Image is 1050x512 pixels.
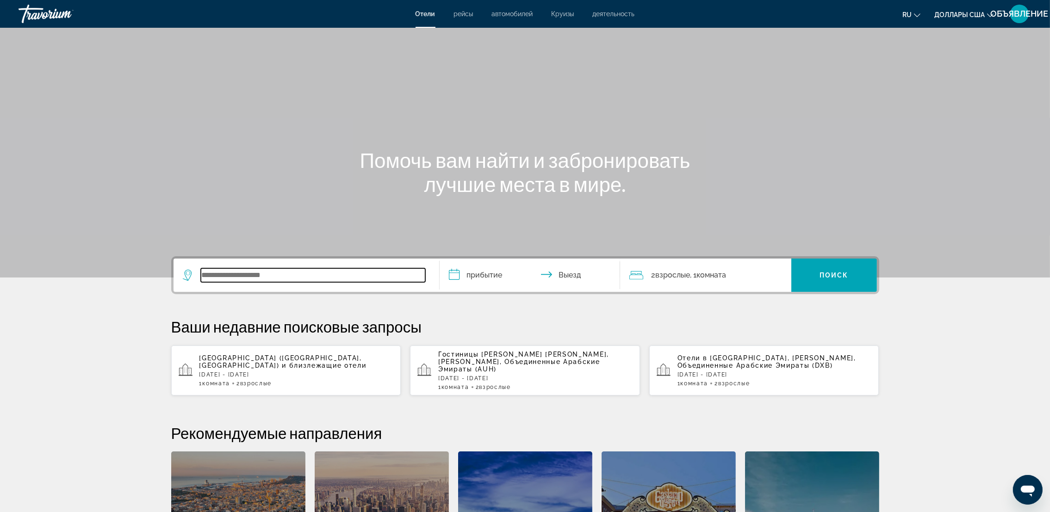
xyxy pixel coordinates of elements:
[240,380,272,387] span: Взрослые
[202,380,230,387] span: Комната
[440,259,620,292] button: Даты заезда и выезда
[991,9,1049,19] span: ОБЪЯВЛЕНИЕ
[718,380,750,387] span: Взрослые
[199,380,203,387] font: 1
[454,10,473,18] a: рейсы
[438,351,543,358] span: Гостиницы [PERSON_NAME]
[199,354,362,369] span: [GEOGRAPHIC_DATA] ([GEOGRAPHIC_DATA], [GEOGRAPHIC_DATA])
[934,11,985,19] span: Доллары США
[199,371,394,378] p: [DATE] - [DATE]
[690,271,697,279] font: , 1
[438,351,609,373] span: [PERSON_NAME], [PERSON_NAME], Объединенные Арабские Эмираты (AUH)
[479,384,510,390] span: Взрослые
[677,371,872,378] p: [DATE] - [DATE]
[1013,475,1043,505] iframe: Кнопка запуска окна обмена сообщениями
[820,271,849,279] span: Поиск
[410,345,640,396] button: Гостиницы [PERSON_NAME] [PERSON_NAME], [PERSON_NAME], Объединенные Арабские Эмираты (AUH)[DATE] -...
[174,259,877,292] div: Виджет поиска
[620,259,791,292] button: Путешественники: 2 взрослых, 0 детей
[438,375,633,382] p: [DATE] - [DATE]
[902,11,912,19] span: ru
[902,8,920,21] button: Изменение языка
[476,384,479,390] font: 2
[171,424,879,442] h2: Рекомендуемые направления
[652,271,656,279] font: 2
[681,380,708,387] span: Комната
[791,259,877,292] button: Поиск
[649,345,879,396] button: Отели в [GEOGRAPHIC_DATA], [PERSON_NAME], Объединенные Арабские Эмираты (DXB)[DATE] - [DATE]1Комн...
[352,148,699,196] h1: Помочь вам найти и забронировать лучшие места в мире.
[656,271,690,279] span: Взрослые
[236,380,240,387] font: 2
[1007,4,1031,24] button: Пользовательское меню
[171,345,401,396] button: [GEOGRAPHIC_DATA] ([GEOGRAPHIC_DATA], [GEOGRAPHIC_DATA]) и близлежащие отели[DATE] - [DATE]1Комна...
[416,10,435,18] a: Отели
[282,362,366,369] span: и близлежащие отели
[677,380,681,387] font: 1
[438,384,441,390] font: 1
[171,317,879,336] p: Ваши недавние поисковые запросы
[677,354,788,362] span: Отели в [GEOGRAPHIC_DATA]
[492,10,533,18] a: автомобилей
[19,2,111,26] a: Травориум
[697,271,727,279] span: Комната
[714,380,718,387] font: 2
[552,10,574,18] a: Круизы
[593,10,635,18] a: деятельность
[441,384,469,390] span: Комната
[934,8,994,21] button: Изменить валюту
[677,354,856,369] span: , [PERSON_NAME], Объединенные Арабские Эмираты (DXB)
